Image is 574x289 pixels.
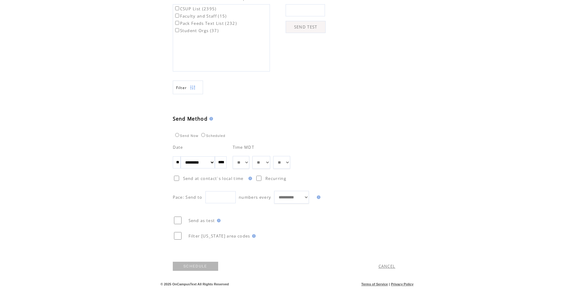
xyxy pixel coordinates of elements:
span: Date [173,144,183,150]
span: Pace: Send to [173,194,202,200]
input: Scheduled [201,133,205,137]
img: help.gif [250,234,256,238]
span: Send Method [173,115,208,122]
img: help.gif [247,177,252,180]
a: SCHEDULE [173,262,218,271]
span: Show filters [176,85,187,90]
label: Student Orgs (37) [174,28,219,33]
span: Recurring [265,176,286,181]
label: Pack Feeds Text List (232) [174,21,237,26]
a: Filter [173,81,203,94]
a: SEND TEST [286,21,326,33]
span: Time MDT [233,144,254,150]
label: Scheduled [200,134,225,138]
label: CSUP List (2395) [174,6,217,12]
input: CSUP List (2395) [175,6,179,10]
img: help.gif [315,195,320,199]
img: filters.png [190,81,195,95]
input: Faculty and Staff (15) [175,14,179,18]
a: Privacy Policy [391,282,414,286]
span: Send at contact`s local time [183,176,244,181]
span: | [389,282,390,286]
span: Filter [US_STATE] area codes [189,233,250,239]
span: numbers every [239,194,271,200]
img: help.gif [208,117,213,121]
input: Send Now [175,133,179,137]
img: help.gif [215,219,221,222]
a: Terms of Service [361,282,388,286]
a: CANCEL [379,264,395,269]
label: Send Now [174,134,198,138]
span: © 2025 OnCampusText All Rights Reserved [161,282,229,286]
input: Student Orgs (37) [175,28,179,32]
span: Send as test [189,218,215,223]
label: Faculty and Staff (15) [174,13,227,19]
input: Pack Feeds Text List (232) [175,21,179,25]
